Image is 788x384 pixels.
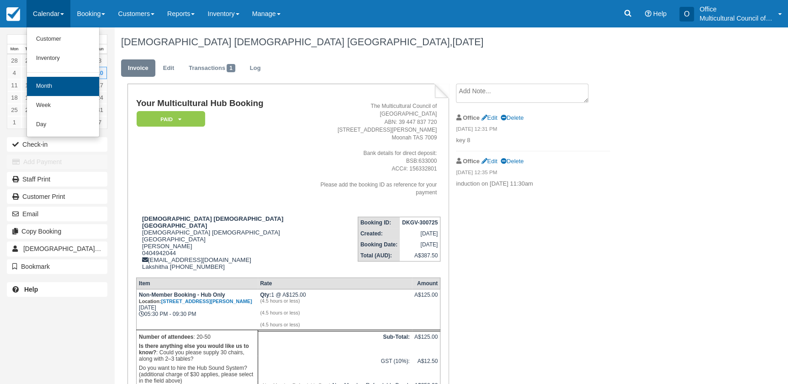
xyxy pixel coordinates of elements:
[161,299,252,304] a: [STREET_ADDRESS][PERSON_NAME]
[21,54,36,67] a: 29
[317,102,437,197] address: The Multicultural Council of [GEOGRAPHIC_DATA] ABN: 39 447 837 720 [STREET_ADDRESS][PERSON_NAME] ...
[400,250,440,261] td: A$387.50
[93,91,107,104] a: 24
[93,67,107,79] a: 10
[400,228,440,239] td: [DATE]
[7,172,107,187] a: Staff Print
[260,310,409,315] em: (4.5 hours or less)
[93,44,107,54] th: Sun
[243,59,268,77] a: Log
[258,356,412,380] td: GST (10%):
[156,59,181,77] a: Edit
[21,67,36,79] a: 5
[7,67,21,79] a: 4
[414,292,438,305] div: A$125.00
[139,292,252,304] strong: Non-Member Booking - Hub Only
[7,104,21,116] a: 25
[136,278,258,289] th: Item
[121,59,155,77] a: Invoice
[7,224,107,239] button: Copy Booking
[653,10,666,17] span: Help
[402,219,438,226] strong: DKGV-300725
[27,96,99,115] a: Week
[456,136,610,145] p: key 8
[93,79,107,91] a: 17
[182,59,242,77] a: Transactions1
[7,155,107,169] button: Add Payment
[136,99,314,108] h1: Your Multicultural Hub Booking
[412,278,440,289] th: Amount
[258,331,412,356] th: Sub-Total:
[139,299,252,304] small: Location:
[501,158,524,165] a: Delete
[26,27,100,137] ul: Calendar
[412,356,440,380] td: A$12.50
[358,228,400,239] th: Created:
[258,278,412,289] th: Rate
[7,116,21,128] a: 1
[456,125,610,135] em: [DATE] 12:31 PM
[358,217,400,229] th: Booking ID:
[27,30,99,49] a: Customer
[400,239,440,250] td: [DATE]
[699,5,772,14] p: Office
[6,7,20,21] img: checkfront-main-nav-mini-logo.png
[7,91,21,104] a: 18
[137,111,205,127] em: Paid
[481,158,497,165] a: Edit
[412,331,440,356] td: A$125.00
[139,343,249,356] strong: Is there anything else you would like us to know?
[21,91,36,104] a: 19
[452,36,483,48] span: [DATE]
[699,14,772,23] p: Multicultural Council of [GEOGRAPHIC_DATA]
[7,259,107,274] button: Bookmark
[23,245,237,252] span: [DEMOGRAPHIC_DATA] [DEMOGRAPHIC_DATA] [GEOGRAPHIC_DATA]
[121,37,698,48] h1: [DEMOGRAPHIC_DATA] [DEMOGRAPHIC_DATA] [GEOGRAPHIC_DATA],
[7,137,107,152] button: Check-in
[463,114,480,121] strong: Office
[358,250,400,261] th: Total (AUD):
[136,215,314,270] div: [DEMOGRAPHIC_DATA] [DEMOGRAPHIC_DATA] [GEOGRAPHIC_DATA] [PERSON_NAME] 0404942044 [EMAIL_ADDRESS][...
[27,77,99,96] a: Month
[260,298,409,304] em: (4.5 hours or less)
[139,341,255,363] p: : Could you please supply 30 chairs, along with 2–3 tables?
[21,44,36,54] th: Tue
[7,54,21,67] a: 28
[645,11,651,17] i: Help
[93,116,107,128] a: 7
[456,169,610,179] em: [DATE] 12:35 PM
[679,7,694,21] div: O
[456,180,610,188] p: induction on [DATE] 11:30am
[463,158,480,165] strong: Office
[260,292,271,298] strong: Qty
[27,49,99,68] a: Inventory
[139,332,255,341] p: : 20-50
[21,116,36,128] a: 2
[7,207,107,221] button: Email
[7,79,21,91] a: 11
[21,79,36,91] a: 12
[142,215,283,229] strong: [DEMOGRAPHIC_DATA] [DEMOGRAPHIC_DATA] [GEOGRAPHIC_DATA]
[93,54,107,67] a: 3
[227,64,235,72] span: 1
[27,115,99,134] a: Day
[7,189,107,204] a: Customer Print
[21,104,36,116] a: 26
[136,289,258,330] td: [DATE] 05:30 PM - 09:30 PM
[139,334,193,340] strong: Number of attendees
[258,289,412,330] td: 1 @ A$125.00
[7,241,107,256] a: [DEMOGRAPHIC_DATA] [DEMOGRAPHIC_DATA] [GEOGRAPHIC_DATA]
[136,111,202,128] a: Paid
[93,104,107,116] a: 31
[7,44,21,54] th: Mon
[24,286,38,293] b: Help
[358,239,400,250] th: Booking Date:
[260,322,409,327] em: (4.5 hours or less)
[7,282,107,297] a: Help
[501,114,524,121] a: Delete
[481,114,497,121] a: Edit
